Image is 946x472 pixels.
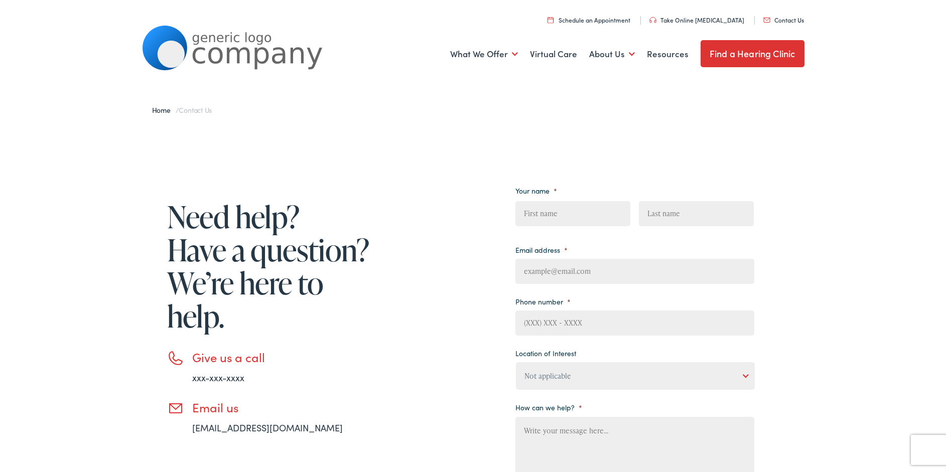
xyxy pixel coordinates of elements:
[515,297,571,306] label: Phone number
[515,310,754,336] input: (XXX) XXX - XXXX
[515,201,630,226] input: First name
[515,186,557,195] label: Your name
[639,201,754,226] input: Last name
[763,18,770,23] img: utility icon
[515,259,754,284] input: example@email.com
[192,421,343,434] a: [EMAIL_ADDRESS][DOMAIN_NAME]
[530,36,577,73] a: Virtual Care
[649,16,744,24] a: Take Online [MEDICAL_DATA]
[152,105,212,115] span: /
[701,40,804,67] a: Find a Hearing Clinic
[167,200,373,333] h1: Need help? Have a question? We’re here to help.
[647,36,689,73] a: Resources
[548,16,630,24] a: Schedule an Appointment
[515,245,568,254] label: Email address
[515,403,582,412] label: How can we help?
[179,105,212,115] span: Contact Us
[515,349,576,358] label: Location of Interest
[649,17,656,23] img: utility icon
[548,17,554,23] img: utility icon
[589,36,635,73] a: About Us
[763,16,804,24] a: Contact Us
[192,350,373,365] h3: Give us a call
[192,400,373,415] h3: Email us
[152,105,176,115] a: Home
[192,371,244,384] a: xxx-xxx-xxxx
[450,36,518,73] a: What We Offer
